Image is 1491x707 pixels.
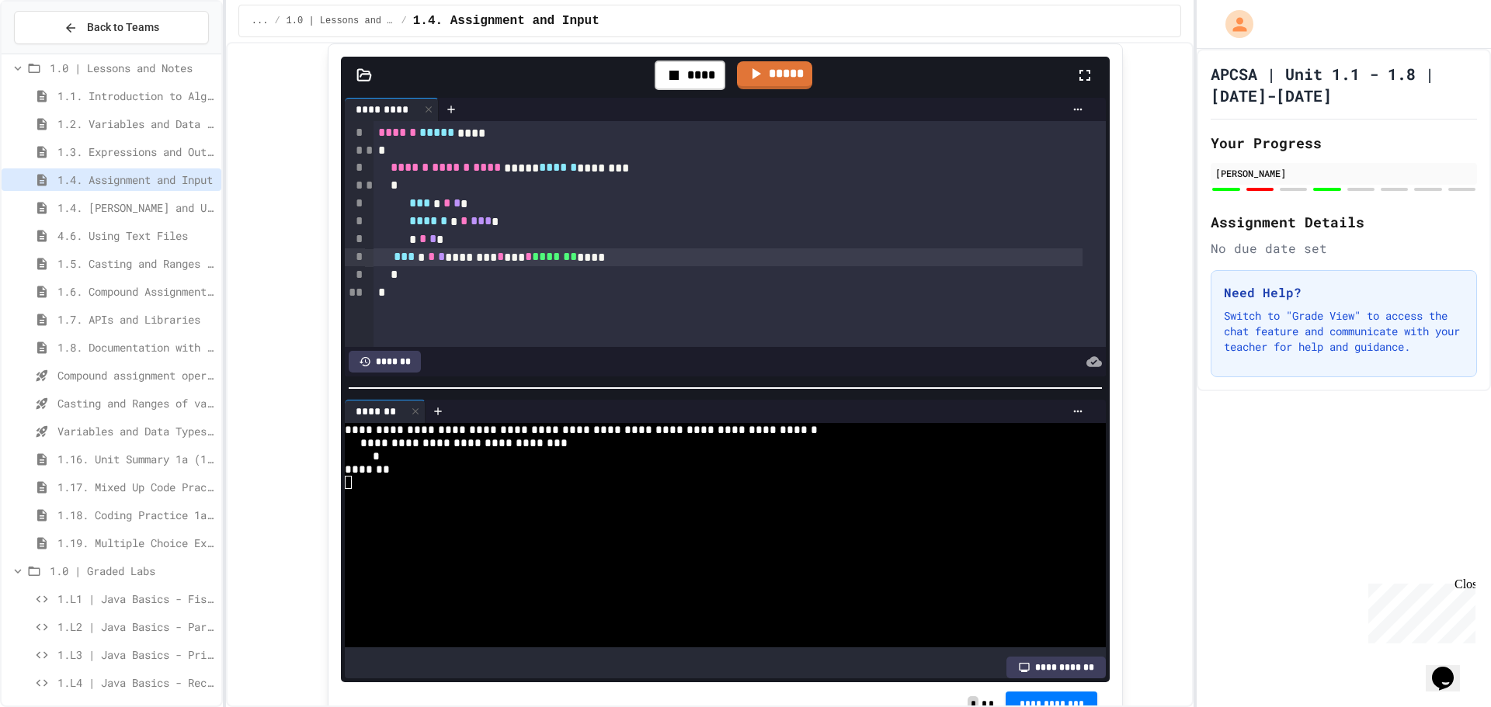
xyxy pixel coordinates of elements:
[1209,6,1257,42] div: My Account
[57,619,215,635] span: 1.L2 | Java Basics - Paragraphs Lab
[57,116,215,132] span: 1.2. Variables and Data Types
[57,535,215,551] span: 1.19. Multiple Choice Exercises for Unit 1a (1.1-1.6)
[1426,645,1475,691] iframe: chat widget
[57,255,215,272] span: 1.5. Casting and Ranges of Values
[57,395,215,411] span: Casting and Ranges of variables - Quiz
[1215,166,1472,180] div: [PERSON_NAME]
[57,479,215,495] span: 1.17. Mixed Up Code Practice 1.1-1.6
[287,15,395,27] span: 1.0 | Lessons and Notes
[57,311,215,328] span: 1.7. APIs and Libraries
[57,507,215,523] span: 1.18. Coding Practice 1a (1.1-1.6)
[1211,239,1477,258] div: No due date set
[57,451,215,467] span: 1.16. Unit Summary 1a (1.1-1.6)
[6,6,107,99] div: Chat with us now!Close
[1211,132,1477,154] h2: Your Progress
[50,60,215,76] span: 1.0 | Lessons and Notes
[1211,63,1477,106] h1: APCSA | Unit 1.1 - 1.8 | [DATE]-[DATE]
[401,15,407,27] span: /
[57,591,215,607] span: 1.L1 | Java Basics - Fish Lab
[57,227,215,244] span: 4.6. Using Text Files
[57,144,215,160] span: 1.3. Expressions and Output [New]
[50,563,215,579] span: 1.0 | Graded Labs
[57,199,215,216] span: 1.4. [PERSON_NAME] and User Input
[57,172,215,188] span: 1.4. Assignment and Input
[1211,211,1477,233] h2: Assignment Details
[1224,308,1464,355] p: Switch to "Grade View" to access the chat feature and communicate with your teacher for help and ...
[14,11,209,44] button: Back to Teams
[413,12,600,30] span: 1.4. Assignment and Input
[87,19,159,36] span: Back to Teams
[1224,283,1464,302] h3: Need Help?
[57,367,215,383] span: Compound assignment operators - Quiz
[252,15,269,27] span: ...
[57,283,215,300] span: 1.6. Compound Assignment Operators
[1362,577,1475,643] iframe: chat widget
[57,646,215,663] span: 1.L3 | Java Basics - Printing Code Lab
[57,339,215,355] span: 1.8. Documentation with Comments and Preconditions
[57,88,215,104] span: 1.1. Introduction to Algorithms, Programming, and Compilers
[274,15,280,27] span: /
[57,423,215,439] span: Variables and Data Types - Quiz
[57,674,215,691] span: 1.L4 | Java Basics - Rectangle Lab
